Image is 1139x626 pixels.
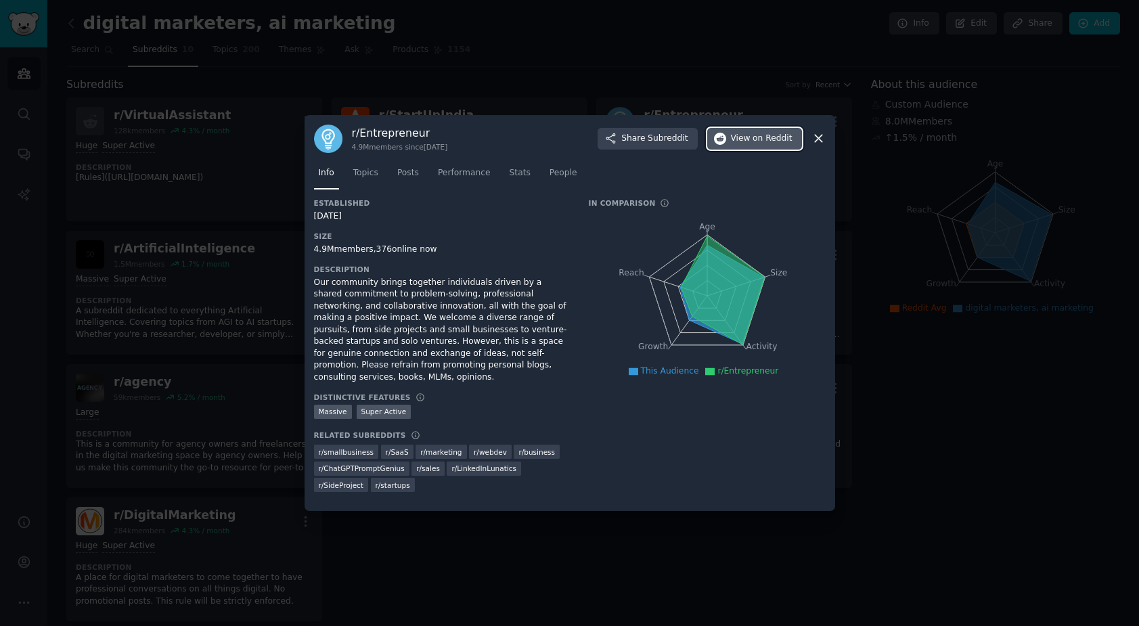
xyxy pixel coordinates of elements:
[319,480,364,490] span: r/ SideProject
[376,480,410,490] span: r/ startups
[319,167,334,179] span: Info
[386,447,409,457] span: r/ SaaS
[352,142,448,152] div: 4.9M members since [DATE]
[319,464,405,473] span: r/ ChatGPTPromptGenius
[314,231,570,241] h3: Size
[699,222,715,231] tspan: Age
[416,464,440,473] span: r/ sales
[314,244,570,256] div: 4.9M members, 376 online now
[438,167,491,179] span: Performance
[550,167,577,179] span: People
[746,342,777,351] tspan: Activity
[319,447,374,457] span: r/ smallbusiness
[352,126,448,140] h3: r/ Entrepreneur
[545,162,582,190] a: People
[707,128,802,150] button: Viewon Reddit
[420,447,462,457] span: r/ marketing
[314,430,406,440] h3: Related Subreddits
[314,162,339,190] a: Info
[589,198,656,208] h3: In Comparison
[619,267,644,277] tspan: Reach
[393,162,424,190] a: Posts
[731,133,792,145] span: View
[433,162,495,190] a: Performance
[314,210,570,223] div: [DATE]
[621,133,688,145] span: Share
[451,464,516,473] span: r/ LinkedInLunatics
[357,405,411,419] div: Super Active
[770,267,787,277] tspan: Size
[397,167,419,179] span: Posts
[314,265,570,274] h3: Description
[753,133,792,145] span: on Reddit
[474,447,507,457] span: r/ webdev
[641,366,699,376] span: This Audience
[314,393,411,402] h3: Distinctive Features
[353,167,378,179] span: Topics
[314,125,342,153] img: Entrepreneur
[717,366,778,376] span: r/Entrepreneur
[598,128,697,150] button: ShareSubreddit
[314,198,570,208] h3: Established
[518,447,555,457] span: r/ business
[314,277,570,384] div: Our community brings together individuals driven by a shared commitment to problem-solving, profe...
[505,162,535,190] a: Stats
[510,167,531,179] span: Stats
[314,405,352,419] div: Massive
[349,162,383,190] a: Topics
[638,342,668,351] tspan: Growth
[648,133,688,145] span: Subreddit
